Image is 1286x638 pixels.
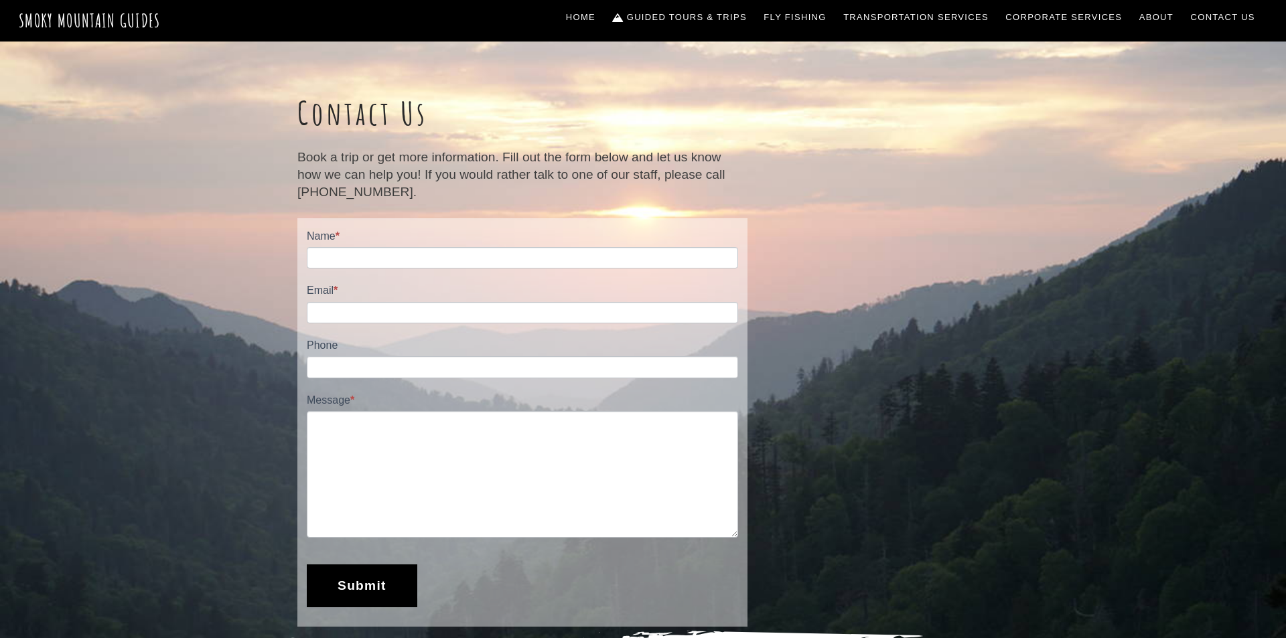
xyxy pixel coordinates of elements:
[307,392,738,411] label: Message
[1001,3,1128,31] a: Corporate Services
[19,9,161,31] a: Smoky Mountain Guides
[759,3,832,31] a: Fly Fishing
[297,94,747,133] h1: Contact Us
[307,337,738,356] label: Phone
[307,282,738,301] label: Email
[561,3,601,31] a: Home
[297,149,747,202] p: Book a trip or get more information. Fill out the form below and let us know how we can help you!...
[307,228,738,247] label: Name
[608,3,752,31] a: Guided Tours & Trips
[1134,3,1179,31] a: About
[1186,3,1261,31] a: Contact Us
[838,3,993,31] a: Transportation Services
[307,564,417,607] button: Submit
